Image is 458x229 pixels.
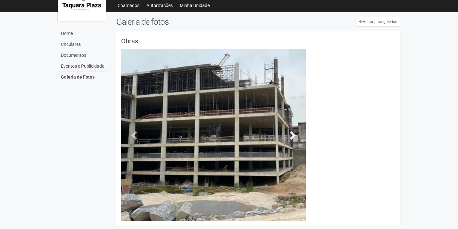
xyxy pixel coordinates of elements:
[59,61,107,72] a: Eventos e Publicidade
[355,17,400,27] a: Voltar para galerias
[180,1,210,10] a: Minha Unidade
[146,1,173,10] a: Autorizações
[59,39,107,50] a: Circulares
[59,72,107,82] a: Galeria de Fotos
[121,38,396,44] h3: Obras
[59,28,107,39] a: Home
[59,50,107,61] a: Documentos
[116,17,278,27] h2: Galeria de fotos
[118,1,139,10] a: Chamados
